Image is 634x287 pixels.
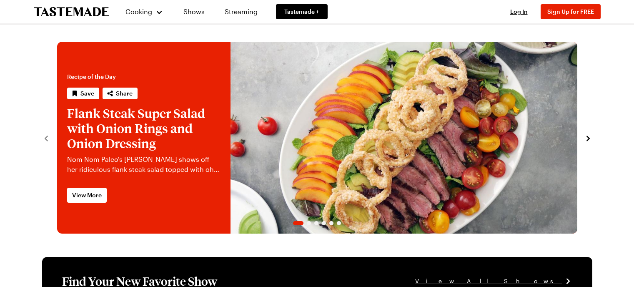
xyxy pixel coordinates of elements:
[67,188,107,203] a: View More
[502,8,536,16] button: Log In
[103,88,138,99] button: Share
[307,221,311,225] span: Go to slide 2
[72,191,102,199] span: View More
[510,8,528,15] span: Log In
[80,89,94,98] span: Save
[337,221,341,225] span: Go to slide 6
[293,221,303,225] span: Go to slide 1
[329,221,333,225] span: Go to slide 5
[42,133,50,143] button: navigate to previous item
[322,221,326,225] span: Go to slide 4
[276,4,328,19] a: Tastemade +
[541,4,601,19] button: Sign Up for FREE
[125,2,163,22] button: Cooking
[67,88,99,99] button: Save recipe
[34,7,109,17] a: To Tastemade Home Page
[547,8,594,15] span: Sign Up for FREE
[116,89,133,98] span: Share
[584,133,592,143] button: navigate to next item
[57,42,577,234] div: 1 / 6
[415,277,562,286] span: View All Shows
[415,277,572,286] a: View All Shows
[314,221,318,225] span: Go to slide 3
[284,8,319,16] span: Tastemade +
[125,8,152,15] span: Cooking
